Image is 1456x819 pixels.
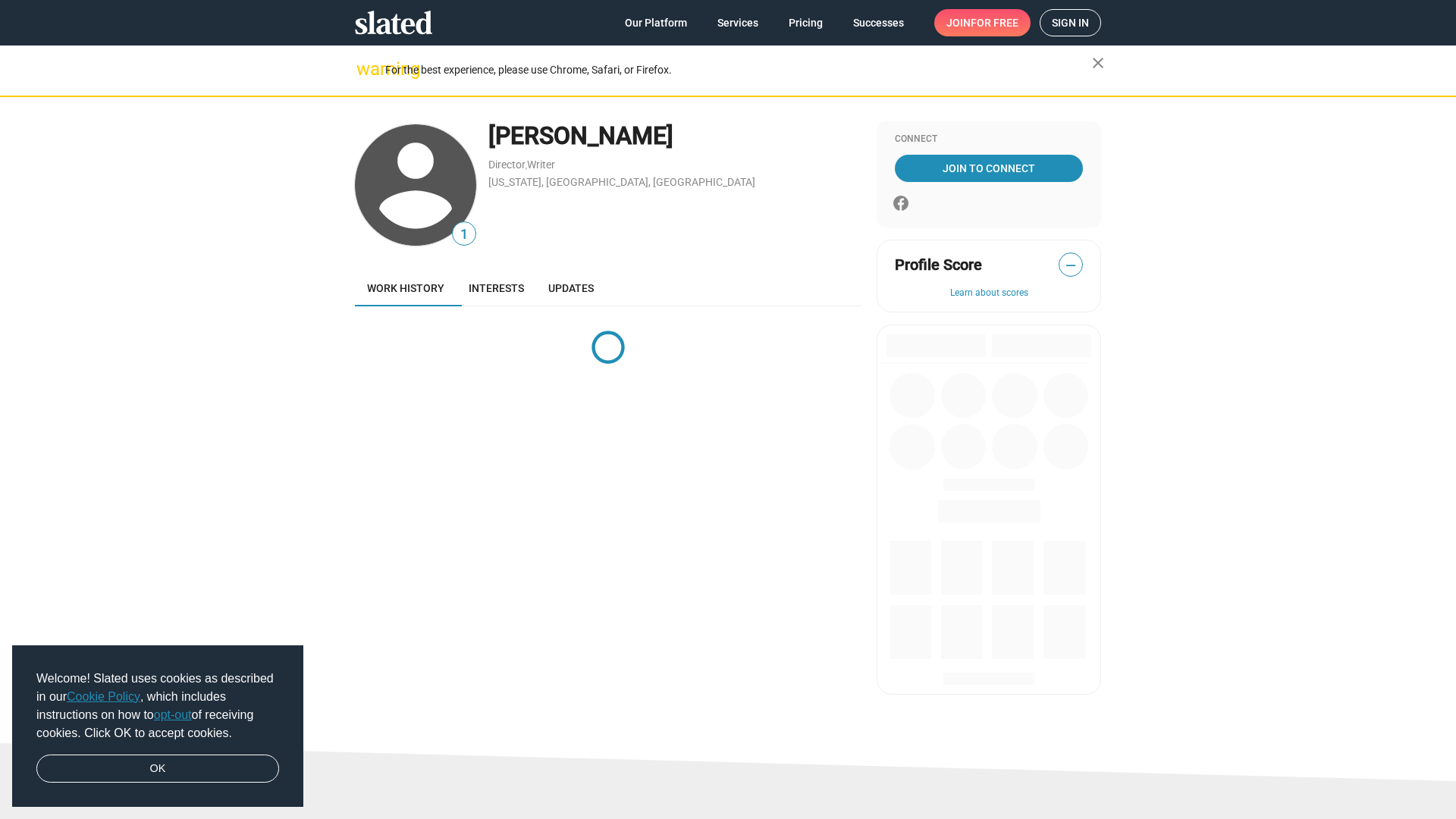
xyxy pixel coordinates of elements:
span: — [1059,256,1082,275]
a: Cookie Policy [67,690,140,703]
span: Updates [548,282,594,294]
a: Successes [841,9,916,36]
a: Join To Connect [895,155,1083,182]
span: Interests [469,282,524,294]
span: , [526,162,527,170]
span: Welcome! Slated uses cookies as described in our , which includes instructions on how to of recei... [36,670,279,742]
a: Joinfor free [934,9,1031,36]
a: Work history [355,270,457,306]
div: cookieconsent [12,645,303,808]
span: Profile Score [895,255,982,275]
mat-icon: warning [356,60,375,78]
span: Pricing [789,9,823,36]
span: Join To Connect [898,155,1080,182]
span: Join [946,9,1018,36]
div: Connect [895,133,1083,146]
a: [US_STATE], [GEOGRAPHIC_DATA], [GEOGRAPHIC_DATA] [488,176,755,188]
span: 1 [453,224,475,245]
a: Sign in [1040,9,1101,36]
mat-icon: close [1089,54,1107,72]
a: Pricing [777,9,835,36]
span: for free [971,9,1018,36]
a: Director [488,158,526,171]
a: dismiss cookie message [36,755,279,783]
a: Writer [527,158,555,171]
span: Work history [367,282,444,294]
a: opt-out [154,708,192,721]
button: Learn about scores [895,287,1083,300]
span: Sign in [1052,10,1089,36]
span: Successes [853,9,904,36]
div: For the best experience, please use Chrome, Safari, or Firefox. [385,60,1092,80]
a: Updates [536,270,606,306]
span: Services [717,9,758,36]
a: Interests [457,270,536,306]
div: [PERSON_NAME] [488,120,861,152]
span: Our Platform [625,9,687,36]
a: Our Platform [613,9,699,36]
a: Services [705,9,770,36]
